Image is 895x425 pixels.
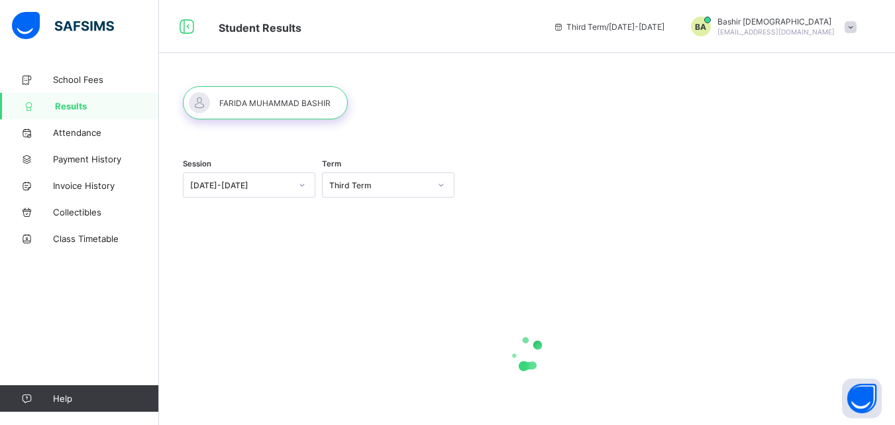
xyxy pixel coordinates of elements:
span: School Fees [53,74,159,85]
span: Results [55,101,159,111]
span: Student Results [219,21,301,34]
div: BashirMuhammad [678,17,863,36]
div: [DATE]-[DATE] [190,180,291,190]
span: session/term information [553,22,664,32]
div: Third Term [329,180,430,190]
button: Open asap [842,379,882,418]
span: BA [695,22,706,32]
span: Term [322,159,341,168]
span: Session [183,159,211,168]
span: Invoice History [53,180,159,191]
span: Bashir [DEMOGRAPHIC_DATA] [717,17,835,27]
span: Collectibles [53,207,159,217]
span: Payment History [53,154,159,164]
span: [EMAIL_ADDRESS][DOMAIN_NAME] [717,28,835,36]
span: Class Timetable [53,233,159,244]
span: Help [53,393,158,404]
img: safsims [12,12,114,40]
span: Attendance [53,127,159,138]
